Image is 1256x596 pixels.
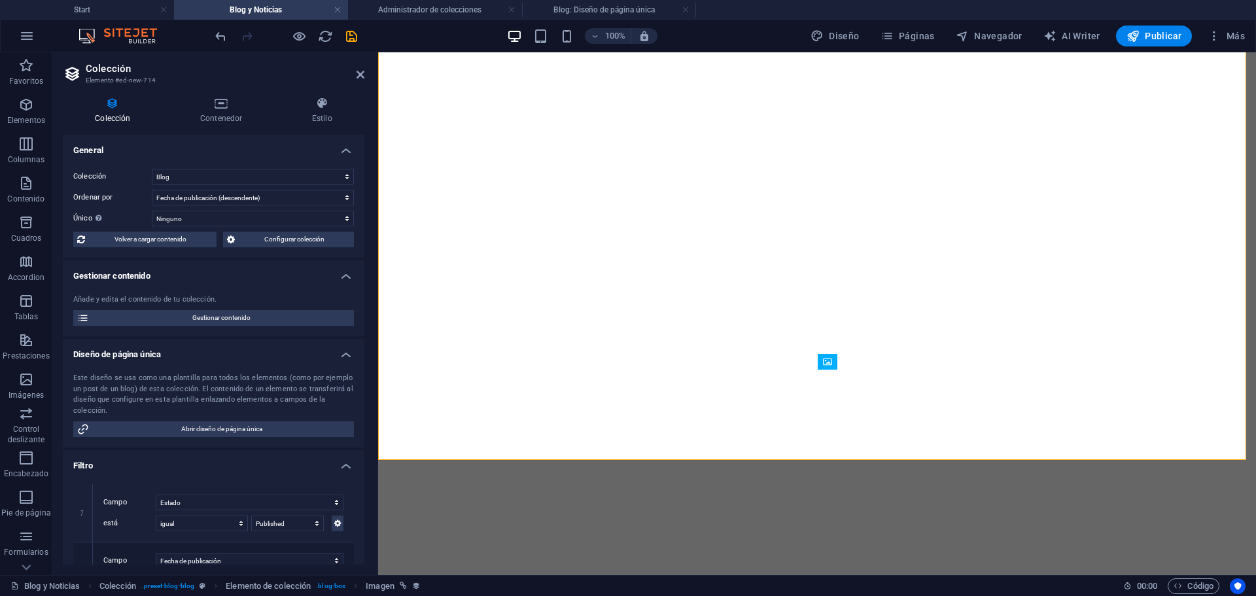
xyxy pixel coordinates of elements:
[89,232,213,247] span: Volver a cargar contenido
[412,582,421,590] i: Este elemento está vinculado a una colección
[7,194,44,204] p: Contenido
[239,232,351,247] span: Configurar colección
[1146,581,1148,591] span: :
[1123,578,1158,594] h6: Tiempo de la sesión
[73,373,354,416] div: Este diseño se usa como una plantilla para todos los elementos (como por ejemplo un post de un bl...
[73,169,152,184] label: Colección
[4,547,48,557] p: Formularios
[8,154,45,165] p: Columnas
[3,351,49,361] p: Prestaciones
[73,310,354,326] button: Gestionar contenido
[73,211,152,226] label: Único
[811,29,860,43] span: Diseño
[73,421,354,437] button: Abrir diseño de página única
[366,578,394,594] span: Haz clic para seleccionar y doble clic para editar
[103,516,156,531] label: está
[805,26,865,46] div: Diseño (Ctrl+Alt+Y)
[1038,26,1106,46] button: AI Writer
[8,272,44,283] p: Accordion
[400,582,407,589] i: Este elemento está vinculado
[1,508,50,518] p: Pie de página
[103,495,156,510] label: Campo
[1230,578,1246,594] button: Usercentrics
[63,339,364,362] h4: Diseño de página única
[951,26,1028,46] button: Navegador
[141,578,194,594] span: . preset-blog-blog
[10,578,80,594] a: Haz clic para cancelar la selección y doble clic para abrir páginas
[63,450,364,474] h4: Filtro
[317,28,333,44] button: reload
[93,421,350,437] span: Abrir diseño de página única
[956,29,1022,43] span: Navegador
[73,190,152,205] label: Ordenar por
[73,294,354,306] div: Añade y edita el contenido de tu colección.
[63,260,364,284] h4: Gestionar contenido
[73,232,217,247] button: Volver a cargar contenido
[280,97,364,124] h4: Estilo
[343,28,359,44] button: save
[7,115,45,126] p: Elementos
[75,28,173,44] img: Editor Logo
[344,29,359,44] i: Guardar (Ctrl+S)
[213,29,228,44] i: Deshacer: change_paginate (Ctrl+Z)
[9,76,43,86] p: Favoritos
[1208,29,1245,43] span: Más
[291,28,307,44] button: Haz clic para salir del modo de previsualización y seguir editando
[4,468,48,479] p: Encabezado
[522,3,696,17] h4: Blog: Diseño de página única
[72,508,91,518] em: 1
[63,135,364,158] h4: General
[316,578,345,594] span: . blog-box
[63,97,168,124] h4: Colección
[1174,578,1213,594] span: Código
[11,233,42,243] p: Cuadros
[86,75,338,86] h3: Elemento #ed-new-714
[1043,29,1100,43] span: AI Writer
[604,28,625,44] h6: 100%
[103,553,156,569] label: Campo
[213,28,228,44] button: undo
[86,63,364,75] h2: Colección
[99,578,421,594] nav: breadcrumb
[14,311,39,322] p: Tablas
[168,97,280,124] h4: Contenedor
[318,29,333,44] i: Volver a cargar página
[223,232,355,247] button: Configurar colección
[881,29,935,43] span: Páginas
[174,3,348,17] h4: Blog y Noticias
[1202,26,1250,46] button: Más
[200,582,205,589] i: Este elemento es un preajuste personalizable
[9,390,44,400] p: Imágenes
[226,578,311,594] span: Haz clic para seleccionar y doble clic para editar
[99,578,137,594] span: Haz clic para seleccionar y doble clic para editar
[93,310,350,326] span: Gestionar contenido
[1137,578,1157,594] span: 00 00
[638,30,650,42] i: Al redimensionar, ajustar el nivel de zoom automáticamente para ajustarse al dispositivo elegido.
[1116,26,1193,46] button: Publicar
[1168,578,1219,594] button: Código
[875,26,940,46] button: Páginas
[805,26,865,46] button: Diseño
[585,28,631,44] button: 100%
[1126,29,1182,43] span: Publicar
[348,3,522,17] h4: Administrador de colecciones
